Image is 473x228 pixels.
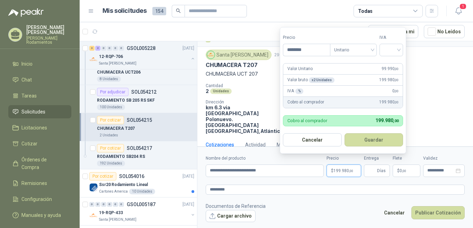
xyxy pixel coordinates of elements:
p: 19-RQP-433 [99,210,123,216]
p: Dirección [206,100,283,104]
div: 3 [89,46,95,51]
p: CHUMACERA UCT 207 [206,70,465,78]
span: Órdenes de Compra [21,156,65,171]
img: Company Logo [207,51,215,59]
p: Santa [PERSON_NAME] [99,217,136,222]
a: Configuración [8,193,71,206]
div: 192 Unidades [97,161,125,166]
a: Chat [8,73,71,86]
p: Cobro al comprador [287,99,324,105]
div: 0 [107,202,112,207]
p: Cartones America [99,189,128,194]
button: Cancelar [283,133,342,146]
div: 8 Unidades [97,76,121,82]
span: 199.980 [375,118,399,123]
button: Publicar Cotización [411,206,465,219]
span: 199.980 [379,77,399,83]
a: 3 2 0 0 0 0 GSOL005228[DATE] Company Logo12-RQP-706Santa [PERSON_NAME] [89,44,196,66]
span: Remisiones [21,179,47,187]
p: Documentos de Referencia [206,202,266,210]
div: Cotizaciones [206,141,234,149]
span: ,00 [393,119,399,123]
a: Cotizar [8,137,71,150]
p: [DATE] [182,173,194,180]
p: Valor Unitario [287,66,313,72]
span: $ [397,169,400,173]
p: RODAMIENTO SB204 RS [97,153,145,160]
img: Company Logo [89,211,98,220]
a: Por cotizarSOL054215CHUMACERA T2072 Unidades [80,113,197,141]
a: Por cotizarSOL054217RODAMIENTO SB204 RS192 Unidades [80,141,197,169]
p: SOL054217 [127,146,152,151]
span: Días [377,165,386,177]
label: IVA [380,34,403,41]
a: Manuales y ayuda [8,209,71,222]
span: 1 [459,3,467,10]
h1: Mis solicitudes [102,6,147,16]
p: 29 ago, 2025 [274,52,301,58]
p: Ssr20 Rodamiento Lineal [99,181,148,188]
div: 1 - 50 de 83 [322,26,363,37]
p: $199.980,00 [327,164,361,177]
button: Guardar [345,133,403,146]
div: Por adjudicar [97,88,128,96]
div: Todas [358,7,373,15]
span: 0 [400,169,406,173]
div: Por cotizar [89,172,116,180]
p: 12-RQP-706 [99,53,123,60]
span: 154 [152,7,166,15]
p: RODAMIENTO SB 205 RS SKF [97,97,155,104]
span: ,00 [394,89,399,93]
span: Cotizar [21,140,37,147]
span: ,00 [402,169,406,173]
a: Tareas [8,89,71,102]
a: Por adjudicarSOL054212RODAMIENTO SB 205 RS SKF100 Unidades [80,85,197,113]
button: No Leídos [424,25,465,38]
p: km 6.3 via [GEOGRAPHIC_DATA] Polonuevo. [GEOGRAPHIC_DATA] [GEOGRAPHIC_DATA] , Atlántico [206,104,283,134]
span: 199.980 [333,169,353,173]
div: Por cotizar [97,116,124,124]
span: ,00 [394,78,399,82]
p: [PERSON_NAME] Rodamientos [26,36,71,44]
div: 0 [119,46,124,51]
div: Unidades [210,88,232,94]
div: Mensajes [277,141,298,149]
p: [DATE] [182,201,194,208]
span: Inicio [21,60,33,68]
span: search [176,8,181,13]
span: Tareas [21,92,37,100]
a: Remisiones [8,177,71,190]
span: ,00 [394,67,399,71]
a: Por cotizarSOL054016[DATE] Company LogoSsr20 Rodamiento LinealCartones America10 Unidades [80,169,197,197]
span: Chat [21,76,32,84]
p: 2 [206,88,209,94]
div: Por cotizar [97,144,124,152]
p: SOL054212 [131,90,157,94]
button: Asignado a mi [368,25,418,38]
p: SOL054215 [127,118,152,123]
label: Entrega [364,155,390,162]
p: CHUMACERA T207 [206,61,257,69]
label: Precio [327,155,361,162]
a: Órdenes de Compra [8,153,71,174]
span: ,00 [349,169,353,173]
label: Precio [283,34,330,41]
div: Santa [PERSON_NAME] [206,50,271,60]
div: 0 [107,46,112,51]
span: ,00 [394,100,399,104]
p: Cantidad [206,83,296,88]
button: Cancelar [380,206,409,219]
span: Licitaciones [21,124,47,132]
p: CHUMACERA UCT206 [97,69,141,76]
div: % [295,88,304,94]
div: x 2 Unidades [309,77,334,83]
button: 1 [452,5,465,17]
div: 0 [113,46,118,51]
a: Licitaciones [8,121,71,134]
p: $ 0,00 [393,164,420,177]
label: Nombre del producto [206,155,324,162]
span: Unitario [334,45,373,55]
div: 0 [119,202,124,207]
p: Santa [PERSON_NAME] [99,61,136,66]
div: 2 Unidades [97,133,121,138]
